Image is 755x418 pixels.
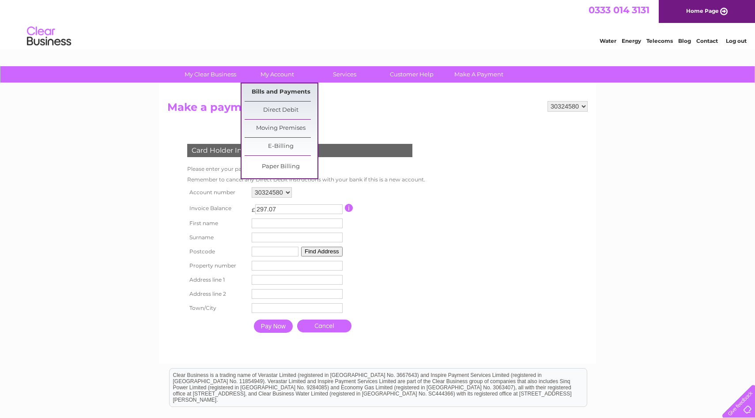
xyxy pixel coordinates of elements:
a: Customer Help [375,66,448,83]
th: Postcode [185,245,249,259]
td: £ [252,202,255,213]
th: Address line 1 [185,273,249,287]
button: Find Address [301,247,343,256]
a: Energy [622,38,641,44]
a: 0333 014 3131 [589,4,649,15]
a: Blog [678,38,691,44]
h2: Make a payment [167,101,588,118]
a: Make A Payment [442,66,515,83]
input: Information [345,204,353,212]
th: First name [185,216,249,230]
a: Direct Debit [245,102,317,119]
a: Contact [696,38,718,44]
td: Remember to cancel any Direct Debit instructions with your bank if this is a new account. [185,174,427,185]
a: Services [308,66,381,83]
a: E-Billing [245,138,317,155]
th: Invoice Balance [185,200,249,216]
a: My Clear Business [174,66,247,83]
th: Surname [185,230,249,245]
td: Please enter your payment card details below. [185,164,427,174]
img: logo.png [26,23,72,50]
th: Town/City [185,301,249,315]
div: Card Holder Information [187,144,412,157]
a: Moving Premises [245,120,317,137]
th: Account number [185,185,249,200]
a: Log out [726,38,747,44]
a: Bills and Payments [245,83,317,101]
a: My Account [241,66,314,83]
th: Property number [185,259,249,273]
th: Address line 2 [185,287,249,301]
div: Clear Business is a trading name of Verastar Limited (registered in [GEOGRAPHIC_DATA] No. 3667643... [170,5,587,43]
a: Cancel [297,320,351,332]
a: Telecoms [646,38,673,44]
input: Pay Now [254,320,293,333]
a: Paper Billing [245,158,317,176]
a: Water [600,38,616,44]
